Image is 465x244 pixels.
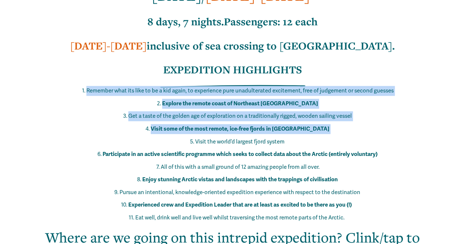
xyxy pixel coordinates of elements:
strong: EXPEDITION HIGHLIGHTS [163,62,302,77]
strong: Enjoy stunning Arctic vistas and landscapes with the trappings of civilisation [142,176,338,183]
p: Get a taste of the golden age of exploration on a traditionally rigged, wooden sailing vessel [24,111,455,121]
p: Remember what its like to be a kid again, to experience pure unadulterated excitement, free of ju... [24,86,455,96]
strong: inclusive of sea crossing to [GEOGRAPHIC_DATA]. [147,39,395,53]
p: Pursue an intentional, knowledge-oriented expedition experience with respect to the destination [24,187,455,197]
strong: Explore the remote coast of Northeast [GEOGRAPHIC_DATA] [162,100,318,107]
strong: [DATE]-[DATE] [70,39,147,53]
p: All of this with a small ground of 12 amazing people from all over. [24,162,455,172]
strong: Experienced crew and Expedition Leader that are at least as excited to be there as you (!) [128,201,352,208]
strong: 8 days, 7 nights. [147,14,224,29]
p: Eat well, drink well and live well whilst traversing the most remote parts of the Arctic. [24,213,455,223]
p: Visit the world’d largest fjord system [24,137,455,147]
strong: Visit some of the most remote, ice-free fjords in [GEOGRAPHIC_DATA] [151,125,329,132]
strong: Participate in an active scientific programme which seeks to collect data about the Arctic (entir... [103,151,378,157]
strong: Passengers: 12 each [224,14,318,29]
